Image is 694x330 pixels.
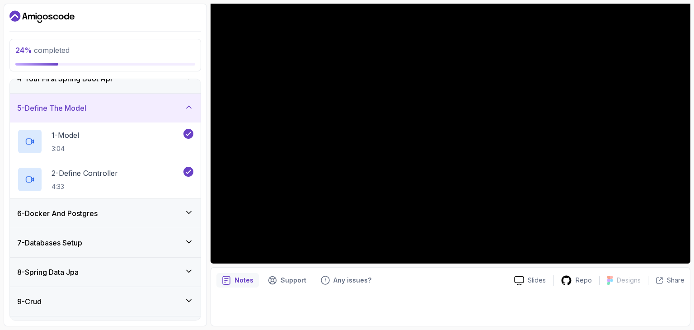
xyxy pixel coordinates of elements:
p: 4:33 [52,182,118,191]
button: Support button [263,273,312,288]
p: Any issues? [333,276,371,285]
button: Feedback button [315,273,377,288]
button: 7-Databases Setup [10,228,201,257]
p: Slides [528,276,546,285]
span: 24 % [15,46,32,55]
a: Dashboard [9,9,75,24]
p: 3:04 [52,144,79,153]
p: Support [281,276,306,285]
button: Share [648,276,685,285]
h3: 5 - Define The Model [17,103,86,113]
h3: 7 - Databases Setup [17,237,82,248]
button: 9-Crud [10,287,201,316]
button: 6-Docker And Postgres [10,199,201,228]
p: Designs [617,276,641,285]
button: 5-Define The Model [10,94,201,123]
button: 2-Define Controller4:33 [17,167,193,192]
p: Repo [576,276,592,285]
button: 1-Model3:04 [17,129,193,154]
h3: 9 - Crud [17,296,42,307]
a: Slides [507,276,553,285]
p: Share [667,276,685,285]
h3: 6 - Docker And Postgres [17,208,98,219]
button: 8-Spring Data Jpa [10,258,201,287]
span: completed [15,46,70,55]
button: notes button [216,273,259,288]
p: 1 - Model [52,130,79,141]
h3: 8 - Spring Data Jpa [17,267,79,278]
p: Notes [234,276,253,285]
p: 2 - Define Controller [52,168,118,179]
a: Repo [553,275,599,286]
